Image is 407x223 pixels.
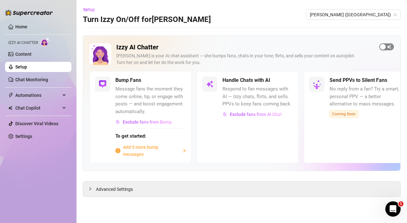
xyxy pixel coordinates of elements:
h2: Izzy AI Chatter [116,43,374,51]
h5: Bump Fans [115,76,141,84]
span: Exclude fans from AI Chat [230,112,282,117]
span: Exclude fans from Bump [123,119,172,125]
button: Setup [83,4,100,15]
img: svg%3e [116,120,120,124]
a: Home [15,24,27,29]
span: Linda (lindavo) [310,10,397,19]
span: Add 5 more bump messages [123,144,179,158]
img: svg%3e [99,80,106,88]
a: Content [15,52,32,57]
span: thunderbolt [8,93,13,98]
span: Setup [83,7,95,12]
img: logo-BBDzfeDw.svg [5,10,53,16]
span: Advanced Settings [96,186,133,193]
button: Exclude fans from AI Chat [222,109,282,119]
span: 1 [398,201,403,206]
span: arrow-right [182,148,186,153]
span: Respond to fan messages with AI — Izzy chats, flirts, and sells PPVs to keep fans coming back. [222,85,293,108]
div: collapsed [88,185,96,192]
span: Coming Soon [330,111,358,118]
span: collapsed [88,187,92,191]
span: Izzy AI Chatter [8,40,38,46]
img: AI Chatter [40,37,50,47]
a: Chat Monitoring [15,77,48,82]
iframe: Intercom live chat [385,201,401,217]
img: Izzy AI Chatter [90,43,111,65]
a: Discover Viral Videos [15,121,58,126]
a: Settings [15,134,32,139]
span: Message fans the moment they come online, tip, or engage with posts — and boost engagement automa... [115,85,186,115]
img: silent-fans-ppv-o-N6Mmdf.svg [313,80,323,90]
span: info-circle [115,148,120,153]
h3: Turn Izzy On/Off for [PERSON_NAME] [83,15,211,25]
div: [PERSON_NAME] is your AI chat assistant — she bumps fans, chats in your tone, flirts, and sells y... [116,53,374,66]
img: svg%3e [206,80,214,88]
span: Chat Copilot [15,103,61,113]
strong: To get started: [115,133,146,139]
img: Chat Copilot [8,106,12,110]
button: Exclude fans from Bump [115,117,172,127]
h5: Handle Chats with AI [222,76,270,84]
span: team [393,13,397,17]
span: No reply from a fan? Try a smart, personal PPV — a better alternative to mass messages. [330,85,400,108]
img: svg%3e [223,112,227,117]
a: Setup [15,64,27,69]
span: Automations [15,90,61,100]
h5: Send PPVs to Silent Fans [330,76,387,84]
